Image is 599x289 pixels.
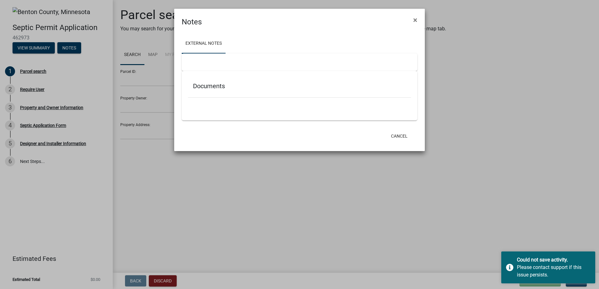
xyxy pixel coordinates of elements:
button: Cancel [386,130,413,142]
div: Could not save activity. [517,256,591,264]
h5: Documents [193,82,406,90]
a: External Notes [182,34,226,54]
span: × [413,16,417,24]
div: Please contact support if this issue persists. [517,264,591,279]
h4: Notes [182,16,202,28]
button: Close [408,11,422,29]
